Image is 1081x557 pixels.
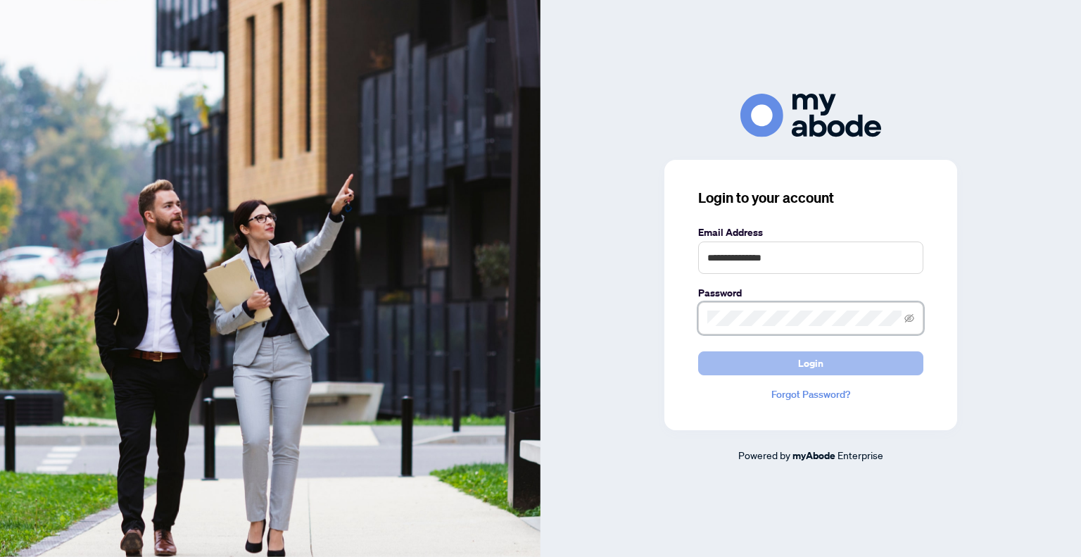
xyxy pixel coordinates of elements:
span: Enterprise [837,449,883,461]
label: Password [698,285,923,301]
span: Powered by [738,449,790,461]
a: Forgot Password? [698,387,923,402]
span: Login [798,352,823,375]
img: ma-logo [740,94,881,137]
a: myAbode [792,448,835,463]
span: eye-invisible [904,313,914,323]
label: Email Address [698,225,923,240]
button: Login [698,351,923,375]
h3: Login to your account [698,188,923,208]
